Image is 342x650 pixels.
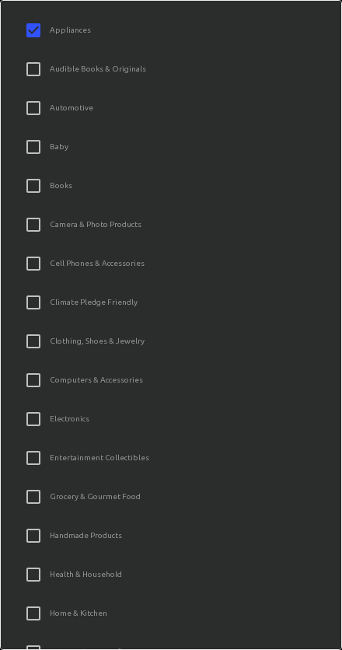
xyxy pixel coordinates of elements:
[50,257,145,269] p: Cell Phones & Accessories
[50,24,91,36] p: Appliances
[50,607,107,619] p: Home & Kitchen
[50,491,141,502] p: Grocery & Gourmet Food
[50,180,72,191] p: Books
[50,568,122,580] p: Health & Household
[50,296,138,308] p: Climate Pledge Friendly
[50,102,93,114] p: Automotive
[50,218,141,230] p: Camera & Photo Products
[50,452,149,463] p: Entertainment Collectibles
[50,63,146,75] p: Audible Books & Originals
[50,374,143,386] p: Computers & Accessories
[50,413,89,425] p: Electronics
[50,529,122,541] p: Handmade Products
[50,141,68,152] p: Baby
[50,335,145,347] p: Clothing, Shoes & Jewelry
